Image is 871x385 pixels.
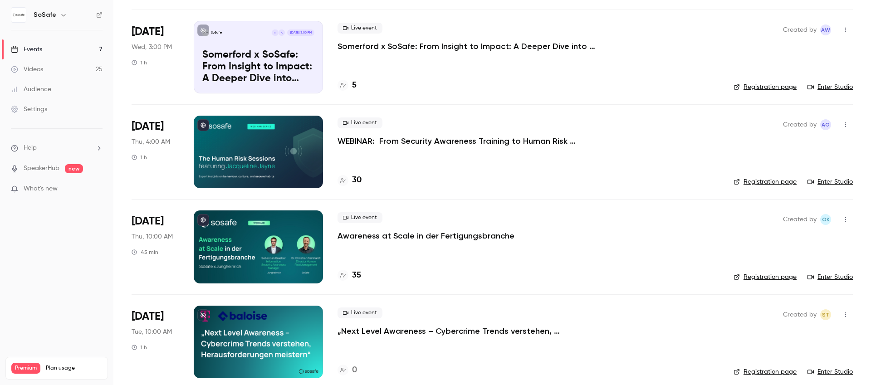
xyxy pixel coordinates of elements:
h4: 30 [352,174,362,186]
div: 1 h [132,154,147,161]
h6: SoSafe [34,10,56,19]
span: OK [822,214,830,225]
a: Registration page [734,367,797,376]
span: Help [24,143,37,153]
p: SoSafe [211,30,222,35]
span: What's new [24,184,58,194]
li: help-dropdown-opener [11,143,103,153]
div: Sep 9 Tue, 10:00 AM (Europe/Berlin) [132,306,179,378]
span: Thu, 4:00 AM [132,137,170,146]
span: [DATE] [132,24,164,39]
span: Created by [783,214,817,225]
span: Stefanie Theil [820,309,831,320]
a: „Next Level Awareness – Cybercrime Trends verstehen, Herausforderungen meistern“ Telekom Schweiz ... [338,326,610,336]
a: Awareness at Scale in der Fertigungsbranche [338,230,514,241]
h4: 35 [352,269,361,282]
a: Somerford x SoSafe: From Insight to Impact: A Deeper Dive into Behavioral Science in Cybersecurity [338,41,610,52]
div: 1 h [132,59,147,66]
span: [DATE] 3:00 PM [287,29,314,36]
div: Audience [11,85,51,94]
a: Enter Studio [807,83,853,92]
a: 5 [338,79,357,92]
div: R [271,29,279,36]
a: Enter Studio [807,273,853,282]
span: Plan usage [46,365,102,372]
div: Sep 4 Thu, 12:00 PM (Australia/Sydney) [132,116,179,188]
a: Registration page [734,273,797,282]
a: Enter Studio [807,177,853,186]
a: 0 [338,364,357,376]
a: Registration page [734,83,797,92]
span: [DATE] [132,214,164,229]
a: 30 [338,174,362,186]
div: Events [11,45,42,54]
span: AO [822,119,830,130]
span: Created by [783,24,817,35]
img: SoSafe [11,8,26,22]
span: [DATE] [132,309,164,324]
span: Created by [783,119,817,130]
span: Alba Oni [820,119,831,130]
div: Sep 3 Wed, 3:00 PM (Europe/Berlin) [132,21,179,93]
iframe: Noticeable Trigger [92,185,103,193]
span: new [65,164,83,173]
span: Thu, 10:00 AM [132,232,173,241]
div: Settings [11,105,47,114]
span: Live event [338,307,382,318]
a: 35 [338,269,361,282]
h4: 0 [352,364,357,376]
span: [DATE] [132,119,164,134]
p: Somerford x SoSafe: From Insight to Impact: A Deeper Dive into Behavioral Science in Cybersecurity [202,49,314,84]
div: 1 h [132,344,147,351]
span: Tue, 10:00 AM [132,327,172,336]
span: Live event [338,23,382,34]
a: SpeakerHub [24,164,59,173]
span: Alexandra Wasilewski [820,24,831,35]
span: Created by [783,309,817,320]
span: Live event [338,212,382,223]
a: Enter Studio [807,367,853,376]
div: Sep 4 Thu, 10:00 AM (Europe/Berlin) [132,210,179,283]
a: WEBINAR: From Security Awareness Training to Human Risk Management [338,136,610,146]
h4: 5 [352,79,357,92]
span: Wed, 3:00 PM [132,43,172,52]
div: A [278,29,285,36]
span: Live event [338,117,382,128]
a: Registration page [734,177,797,186]
a: Somerford x SoSafe: From Insight to Impact: A Deeper Dive into Behavioral Science in Cybersecurit... [194,21,323,93]
span: ST [822,309,829,320]
span: Olga Krukova [820,214,831,225]
span: AW [821,24,830,35]
div: 45 min [132,249,158,256]
span: Premium [11,363,40,374]
div: Videos [11,65,43,74]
